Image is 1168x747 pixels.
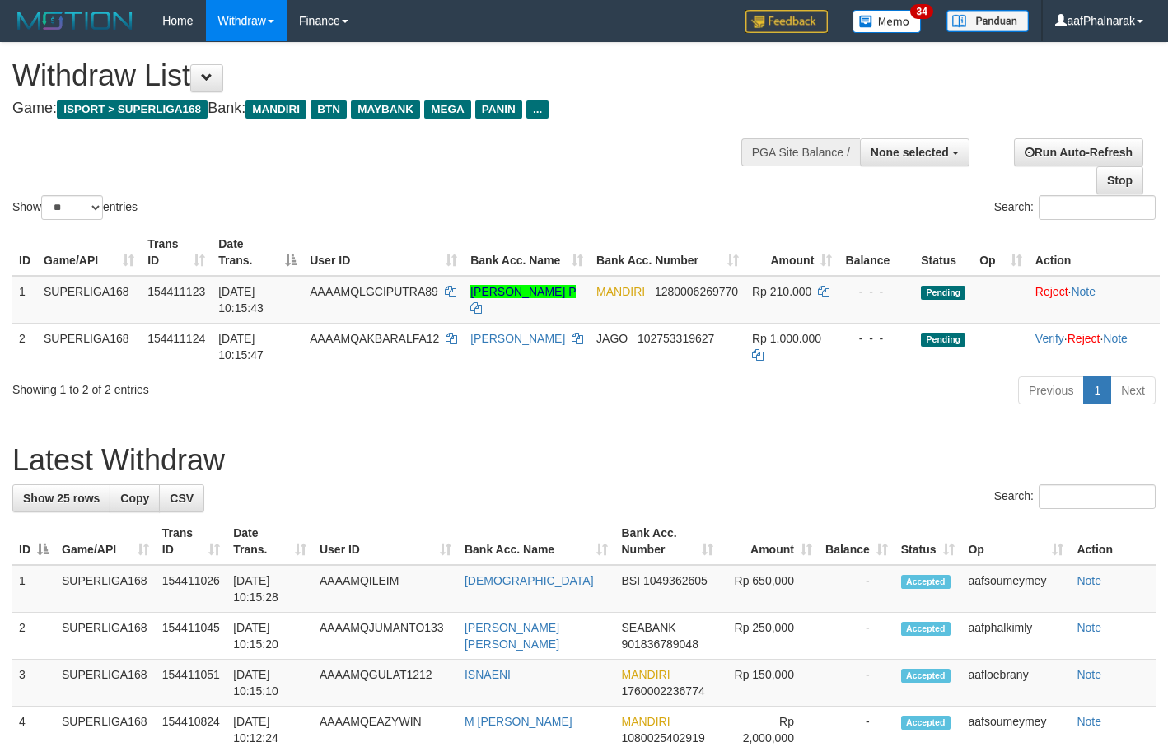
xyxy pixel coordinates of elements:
span: Rp 1.000.000 [752,332,821,345]
td: Rp 650,000 [720,565,819,613]
a: [PERSON_NAME] [PERSON_NAME] [465,621,559,651]
span: MANDIRI [596,285,645,298]
select: Showentries [41,195,103,220]
th: Trans ID: activate to sort column ascending [156,518,227,565]
input: Search: [1039,484,1156,509]
h1: Latest Withdraw [12,444,1156,477]
span: Copy 1760002236774 to clipboard [621,684,704,698]
a: Copy [110,484,160,512]
td: aafsoumeymey [961,565,1070,613]
th: Status: activate to sort column ascending [895,518,962,565]
div: - - - [845,330,908,347]
span: [DATE] 10:15:47 [218,332,264,362]
a: Run Auto-Refresh [1014,138,1143,166]
td: - [819,613,895,660]
span: BSI [621,574,640,587]
span: Pending [921,333,965,347]
th: Bank Acc. Number: activate to sort column ascending [590,229,745,276]
th: Status [914,229,973,276]
span: 154411124 [147,332,205,345]
span: Copy 1049362605 to clipboard [643,574,708,587]
img: Button%20Memo.svg [853,10,922,33]
h1: Withdraw List [12,59,762,92]
label: Search: [994,484,1156,509]
div: PGA Site Balance / [741,138,860,166]
td: AAAAMQILEIM [313,565,458,613]
a: M [PERSON_NAME] [465,715,572,728]
span: ISPORT > SUPERLIGA168 [57,100,208,119]
a: Next [1110,376,1156,404]
img: panduan.png [946,10,1029,32]
a: Note [1103,332,1128,345]
a: Verify [1035,332,1064,345]
span: Copy [120,492,149,505]
a: CSV [159,484,204,512]
th: Date Trans.: activate to sort column descending [212,229,303,276]
td: [DATE] 10:15:20 [227,613,313,660]
td: AAAAMQGULAT1212 [313,660,458,707]
span: Accepted [901,622,951,636]
td: [DATE] 10:15:10 [227,660,313,707]
td: [DATE] 10:15:28 [227,565,313,613]
span: Copy 1280006269770 to clipboard [655,285,738,298]
td: 2 [12,323,37,370]
td: · [1029,276,1160,324]
span: AAAAMQLGCIPUTRA89 [310,285,438,298]
td: aafphalkimly [961,613,1070,660]
a: Note [1077,668,1101,681]
th: Action [1070,518,1156,565]
span: Accepted [901,669,951,683]
img: Feedback.jpg [745,10,828,33]
td: SUPERLIGA168 [55,613,156,660]
td: SUPERLIGA168 [55,565,156,613]
a: ISNAENI [465,668,511,681]
a: Note [1077,715,1101,728]
a: Note [1077,574,1101,587]
td: 154411045 [156,613,227,660]
span: JAGO [596,332,628,345]
a: Show 25 rows [12,484,110,512]
span: 34 [910,4,932,19]
span: Accepted [901,716,951,730]
td: 3 [12,660,55,707]
td: 154411026 [156,565,227,613]
span: Rp 210.000 [752,285,811,298]
th: Bank Acc. Name: activate to sort column ascending [464,229,590,276]
span: 154411123 [147,285,205,298]
td: aafloebrany [961,660,1070,707]
span: PANIN [475,100,522,119]
span: None selected [871,146,949,159]
label: Search: [994,195,1156,220]
a: Reject [1035,285,1068,298]
div: - - - [845,283,908,300]
th: ID: activate to sort column descending [12,518,55,565]
span: MAYBANK [351,100,420,119]
span: Copy 102753319627 to clipboard [638,332,714,345]
a: [PERSON_NAME] [470,332,565,345]
input: Search: [1039,195,1156,220]
span: [DATE] 10:15:43 [218,285,264,315]
a: Stop [1096,166,1143,194]
span: MEGA [424,100,471,119]
td: SUPERLIGA168 [55,660,156,707]
a: [PERSON_NAME] P [470,285,576,298]
img: MOTION_logo.png [12,8,138,33]
th: Op: activate to sort column ascending [973,229,1029,276]
span: Copy 1080025402919 to clipboard [621,731,704,745]
th: Date Trans.: activate to sort column ascending [227,518,313,565]
td: AAAAMQJUMANTO133 [313,613,458,660]
th: Balance [839,229,914,276]
td: 1 [12,565,55,613]
th: Bank Acc. Name: activate to sort column ascending [458,518,615,565]
td: 154411051 [156,660,227,707]
span: Pending [921,286,965,300]
th: Amount: activate to sort column ascending [720,518,819,565]
a: 1 [1083,376,1111,404]
th: Amount: activate to sort column ascending [745,229,839,276]
h4: Game: Bank: [12,100,762,117]
th: Trans ID: activate to sort column ascending [141,229,212,276]
span: CSV [170,492,194,505]
th: ID [12,229,37,276]
a: Reject [1068,332,1100,345]
td: Rp 250,000 [720,613,819,660]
